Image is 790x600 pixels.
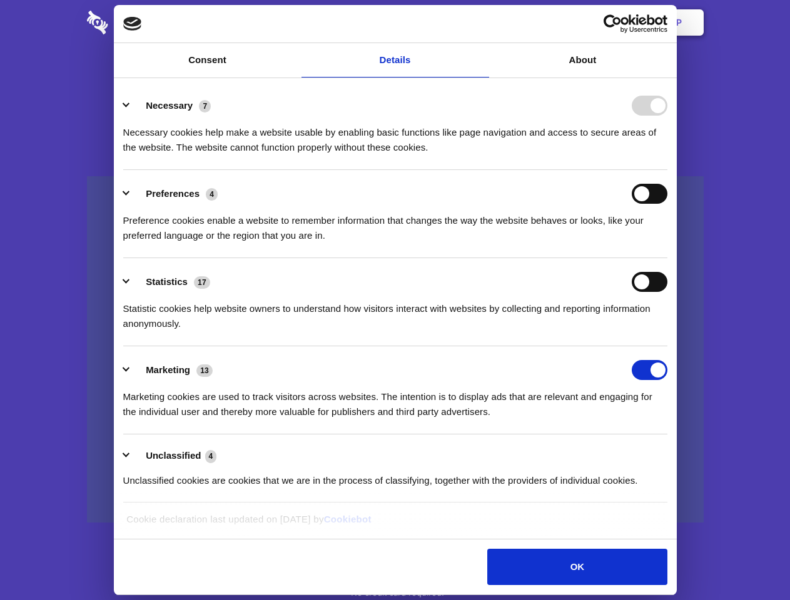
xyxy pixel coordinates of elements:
a: Wistia video thumbnail [87,176,704,523]
button: Necessary (7) [123,96,219,116]
a: Details [301,43,489,77]
img: logo-wordmark-white-trans-d4663122ce5f474addd5e946df7df03e33cb6a1c49d2221995e7729f52c070b2.svg [87,11,194,34]
label: Preferences [146,188,200,199]
div: Unclassified cookies are cookies that we are in the process of classifying, together with the pro... [123,464,667,488]
div: Cookie declaration last updated on [DATE] by [117,512,673,536]
span: 17 [194,276,210,289]
button: Unclassified (4) [123,448,225,464]
span: 4 [205,450,217,462]
iframe: Drift Widget Chat Controller [727,537,775,585]
span: 13 [196,364,213,377]
button: Marketing (13) [123,360,221,380]
img: logo [123,17,142,31]
div: Necessary cookies help make a website usable by enabling basic functions like page navigation and... [123,116,667,155]
a: Cookiebot [324,514,372,524]
button: Statistics (17) [123,272,218,292]
a: Usercentrics Cookiebot - opens in a new window [558,14,667,33]
label: Statistics [146,276,188,287]
a: About [489,43,677,77]
span: 7 [199,100,211,112]
span: 4 [206,188,218,201]
button: Preferences (4) [123,184,226,204]
a: Login [567,3,622,42]
a: Pricing [367,3,422,42]
label: Marketing [146,364,190,375]
label: Necessary [146,100,193,111]
h4: Auto-redaction of sensitive data, encrypted data sharing and self-destructing private chats. Shar... [87,114,704,155]
h1: Eliminate Slack Data Loss. [87,56,704,101]
a: Consent [114,43,301,77]
div: Statistic cookies help website owners to understand how visitors interact with websites by collec... [123,292,667,331]
div: Marketing cookies are used to track visitors across websites. The intention is to display ads tha... [123,380,667,419]
button: OK [487,549,667,585]
a: Contact [507,3,565,42]
div: Preference cookies enable a website to remember information that changes the way the website beha... [123,204,667,243]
